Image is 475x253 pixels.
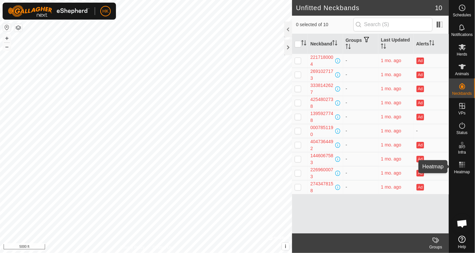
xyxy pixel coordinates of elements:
[310,166,334,180] div: 2269600073
[458,150,466,154] span: Infra
[346,45,351,50] p-sorticon: Activate to sort
[343,68,378,82] td: -
[343,124,378,138] td: -
[452,92,472,95] span: Neckbands
[343,138,378,152] td: -
[343,152,378,166] td: -
[381,114,401,119] span: Jul 16, 2025, 10:02 AM
[310,82,334,96] div: 3338142627
[343,82,378,96] td: -
[310,152,334,166] div: 1446067583
[457,52,467,56] span: Herds
[456,131,467,135] span: Status
[414,34,449,54] th: Alerts
[435,3,442,13] span: 10
[332,41,337,46] p-sorticon: Activate to sort
[343,96,378,110] td: -
[310,124,334,138] div: 0007851190
[453,13,471,17] span: Schedules
[296,21,353,28] span: 0 selected of 10
[417,72,424,78] button: Ad
[310,54,334,68] div: 2217180004
[449,233,475,251] a: Help
[343,166,378,180] td: -
[458,245,466,249] span: Help
[381,44,386,50] p-sorticon: Activate to sort
[3,24,11,31] button: Reset Map
[381,86,401,91] span: Jul 16, 2025, 10:02 AM
[381,184,401,190] span: Jul 16, 2025, 10:02 AM
[417,58,424,64] button: Ad
[417,156,424,162] button: Ad
[3,43,11,51] button: –
[454,170,470,174] span: Heatmap
[14,24,22,32] button: Map Layers
[353,18,433,31] input: Search (S)
[381,170,401,176] span: Jul 16, 2025, 10:02 AM
[455,72,469,76] span: Animals
[381,72,401,77] span: Jul 16, 2025, 10:02 AM
[343,180,378,194] td: -
[120,245,145,250] a: Privacy Policy
[414,124,449,138] td: -
[308,34,343,54] th: Neckband
[452,214,472,233] a: Chat öffnen
[296,4,435,12] h2: Unfitted Neckbands
[8,5,90,17] img: Gallagher Logo
[310,110,334,124] div: 1395927748
[282,243,289,250] button: i
[153,245,172,250] a: Contact Us
[285,244,286,249] span: i
[381,142,401,147] span: Jul 16, 2025, 10:02 AM
[381,58,401,63] span: Jul 16, 2025, 10:02 AM
[381,128,401,133] span: Jul 16, 2025, 10:02 AM
[381,100,401,105] span: Jul 16, 2025, 10:02 AM
[417,100,424,106] button: Ad
[102,8,108,15] span: HK
[310,138,334,152] div: 4047364492
[417,170,424,177] button: Ad
[417,86,424,92] button: Ad
[417,142,424,148] button: Ad
[417,114,424,120] button: Ad
[301,41,306,46] p-sorticon: Activate to sort
[429,41,434,46] p-sorticon: Activate to sort
[343,54,378,68] td: -
[3,34,11,42] button: +
[310,96,334,110] div: 4254802738
[381,156,401,161] span: Jul 16, 2025, 10:02 AM
[458,111,466,115] span: VPs
[423,244,449,250] div: Groups
[451,33,473,37] span: Notifications
[343,34,378,54] th: Groups
[378,34,414,54] th: Last Updated
[417,184,424,191] button: Ad
[310,68,334,82] div: 2691027173
[310,180,334,194] div: 2743478158
[343,110,378,124] td: -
